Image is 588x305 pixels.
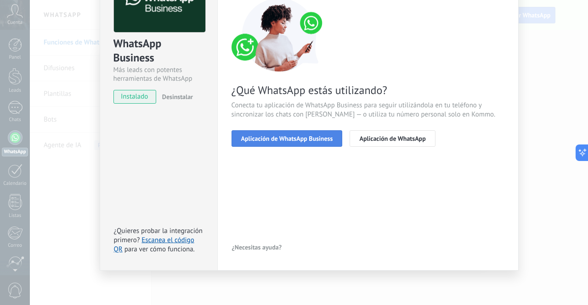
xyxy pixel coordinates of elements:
span: Desinstalar [162,93,193,101]
span: ¿Necesitas ayuda? [232,244,282,250]
button: Aplicación de WhatsApp [350,130,435,147]
span: instalado [114,90,156,104]
span: para ver cómo funciona. [124,245,195,254]
div: Más leads con potentes herramientas de WhatsApp [113,66,204,83]
span: Aplicación de WhatsApp [359,135,425,142]
button: Aplicación de WhatsApp Business [232,130,343,147]
a: Escanea el código QR [114,236,194,254]
div: WhatsApp Business [113,36,204,66]
button: Desinstalar [158,90,193,104]
span: ¿Quieres probar la integración primero? [114,227,203,244]
button: ¿Necesitas ayuda? [232,240,283,254]
span: Aplicación de WhatsApp Business [241,135,333,142]
span: Conecta tu aplicación de WhatsApp Business para seguir utilizándola en tu teléfono y sincronizar ... [232,101,504,119]
span: ¿Qué WhatsApp estás utilizando? [232,83,504,97]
